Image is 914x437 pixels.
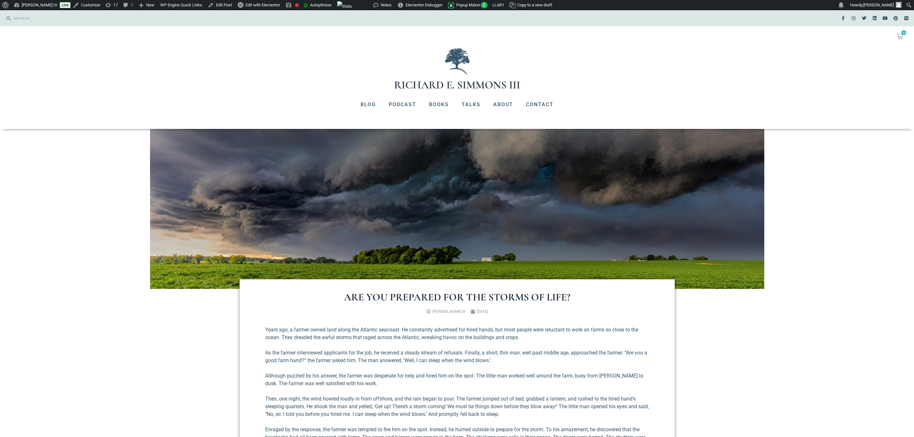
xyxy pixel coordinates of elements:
[433,309,465,314] span: [PERSON_NAME] III
[382,96,423,113] a: Podcast
[889,29,911,44] a: 0
[245,3,280,7] span: Edit with Elementor
[863,3,894,7] span: [PERSON_NAME]
[265,372,649,387] p: Although puzzled by his answer, the farmer was desperate for help and hired him on the spot. The ...
[60,2,70,8] a: Live
[354,96,382,113] a: Blog
[150,129,764,289] img: dave-hoefler-llEjCH71E9o-unsplash
[481,2,488,8] span: 2
[423,96,455,113] a: Books
[520,96,560,113] a: Contact
[265,395,649,418] p: Then, one night, the wind howled loudly in from offshore, and the rain began to pour. The farmer ...
[265,349,649,364] p: As the farmer interviewed applicants for the job, he received a steady stream of refusals. Finall...
[265,326,649,341] p: Years ago, a farmer owned land along the Atlantic seacoast. He constantly advertised for hired ha...
[11,13,454,23] input: SEARCH
[455,96,487,113] a: Talks
[487,96,520,113] a: About
[901,30,906,35] span: 0
[502,3,504,7] span: 1
[265,292,649,302] h1: Are You Prepared for the Storms of Life?
[337,1,352,12] img: Views over 48 hours. Click for more Jetpack Stats.
[477,309,488,314] time: [DATE]
[471,309,488,314] a: [DATE]
[295,3,299,7] div: Focus keyphrase not set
